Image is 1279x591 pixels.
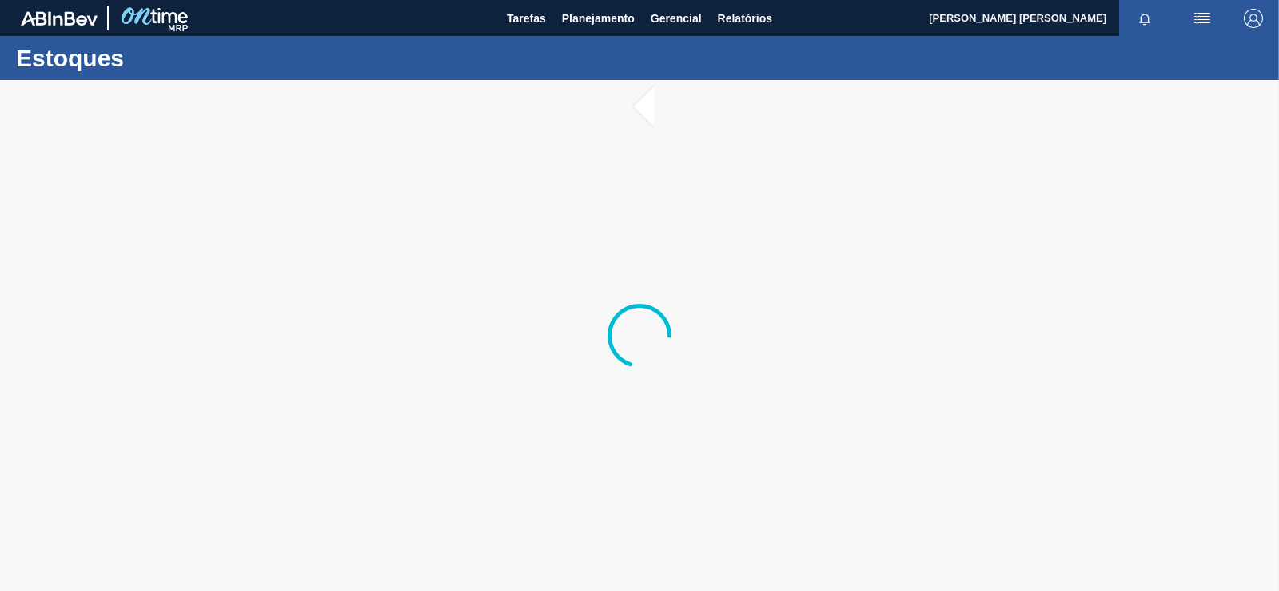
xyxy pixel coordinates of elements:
[507,9,546,28] span: Tarefas
[16,49,300,67] h1: Estoques
[1244,9,1263,28] img: Logout
[21,11,98,26] img: TNhmsLtSVTkK8tSr43FrP2fwEKptu5GPRR3wAAAABJRU5ErkJggg==
[651,9,702,28] span: Gerencial
[1119,7,1170,30] button: Notificações
[1193,9,1212,28] img: userActions
[718,9,772,28] span: Relatórios
[562,9,635,28] span: Planejamento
